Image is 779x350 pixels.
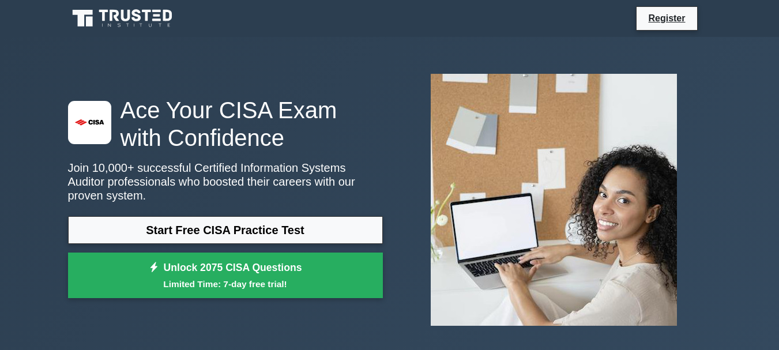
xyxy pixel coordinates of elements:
[82,277,368,291] small: Limited Time: 7-day free trial!
[68,216,383,244] a: Start Free CISA Practice Test
[68,161,383,202] p: Join 10,000+ successful Certified Information Systems Auditor professionals who boosted their car...
[68,253,383,299] a: Unlock 2075 CISA QuestionsLimited Time: 7-day free trial!
[641,11,692,25] a: Register
[68,96,383,152] h1: Ace Your CISA Exam with Confidence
